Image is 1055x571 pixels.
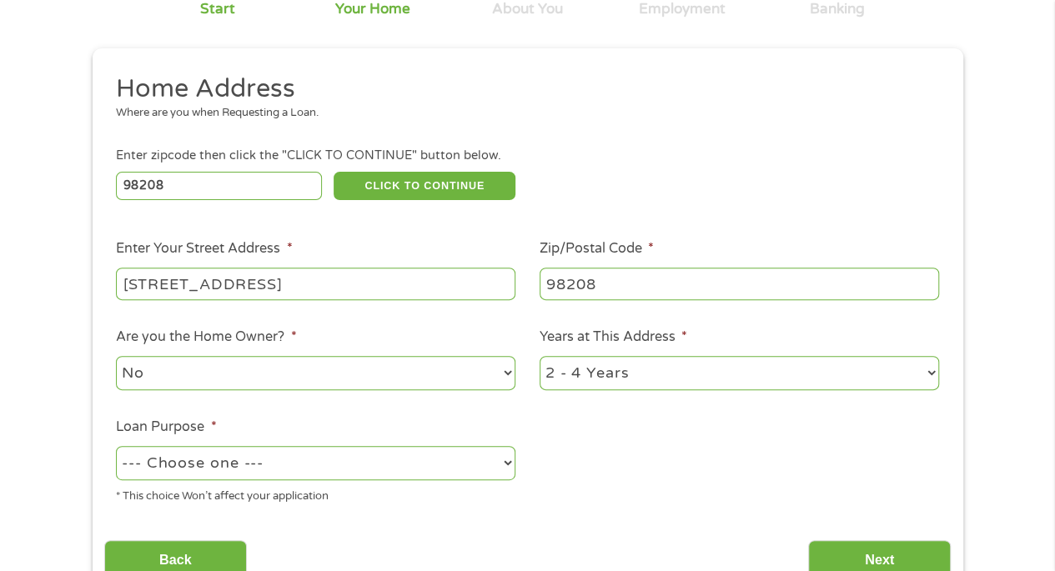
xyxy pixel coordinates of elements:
input: Enter Zipcode (e.g 01510) [116,172,322,200]
label: Zip/Postal Code [540,240,654,258]
div: Where are you when Requesting a Loan. [116,105,927,122]
button: CLICK TO CONTINUE [334,172,515,200]
label: Enter Your Street Address [116,240,292,258]
input: 1 Main Street [116,268,515,299]
div: Enter zipcode then click the "CLICK TO CONTINUE" button below. [116,147,938,165]
div: * This choice Won’t affect your application [116,483,515,505]
label: Are you the Home Owner? [116,328,296,346]
label: Loan Purpose [116,418,216,436]
h2: Home Address [116,73,927,106]
label: Years at This Address [540,328,687,346]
